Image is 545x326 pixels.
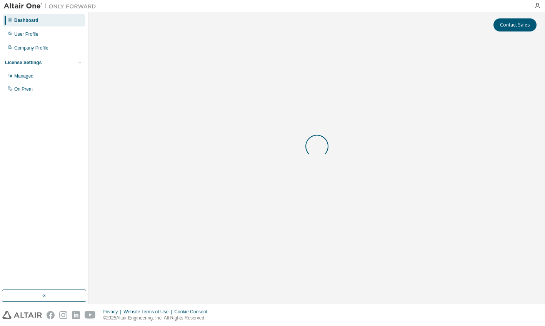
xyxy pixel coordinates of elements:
img: facebook.svg [47,311,55,319]
img: linkedin.svg [72,311,80,319]
div: Managed [14,73,33,79]
p: © 2025 Altair Engineering, Inc. All Rights Reserved. [103,315,212,321]
img: instagram.svg [59,311,67,319]
img: youtube.svg [85,311,96,319]
div: License Settings [5,60,42,66]
div: Website Terms of Use [123,309,174,315]
div: Company Profile [14,45,48,51]
div: Privacy [103,309,123,315]
img: altair_logo.svg [2,311,42,319]
div: Cookie Consent [174,309,212,315]
button: Contact Sales [493,18,537,31]
img: Altair One [4,2,100,10]
div: On Prem [14,86,33,92]
div: Dashboard [14,17,38,23]
div: User Profile [14,31,38,37]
